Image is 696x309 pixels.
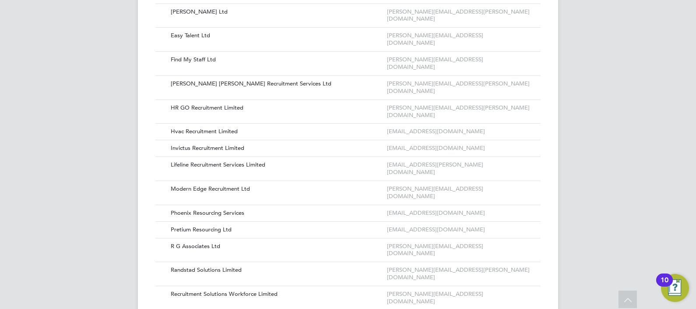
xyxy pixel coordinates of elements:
div: Find My Staff Ltd [164,52,385,68]
div: Invictus Recruitment Limited [164,140,385,156]
div: [PERSON_NAME][EMAIL_ADDRESS][PERSON_NAME][DOMAIN_NAME] [385,100,532,124]
div: Lifeline Recruitment Services Limited [164,157,385,173]
div: [PERSON_NAME][EMAIL_ADDRESS][DOMAIN_NAME] [385,52,532,75]
div: Phoenix Resourcing Services [164,205,385,221]
div: [PERSON_NAME][EMAIL_ADDRESS][PERSON_NAME][DOMAIN_NAME] [385,76,532,99]
div: [PERSON_NAME][EMAIL_ADDRESS][DOMAIN_NAME] [385,238,532,262]
div: Modern Edge Recruitment Ltd [164,181,385,197]
div: [EMAIL_ADDRESS][DOMAIN_NAME] [385,222,532,238]
div: Randstad Solutions Limited [164,262,385,278]
div: Easy Talent Ltd [164,28,385,44]
div: Recruitment Solutions Workforce Limited [164,286,385,302]
div: [EMAIL_ADDRESS][DOMAIN_NAME] [385,140,532,156]
div: [EMAIL_ADDRESS][DOMAIN_NAME] [385,124,532,140]
div: [PERSON_NAME] [PERSON_NAME] Recruitment Services Ltd [164,76,385,92]
div: HR GO Recruitment Limited [164,100,385,116]
div: Pretium Resourcing Ltd [164,222,385,238]
div: Hvac Recruitment Limited [164,124,385,140]
div: [EMAIL_ADDRESS][PERSON_NAME][DOMAIN_NAME] [385,157,532,181]
button: Open Resource Center, 10 new notifications [661,274,689,302]
div: R G Associates Ltd [164,238,385,255]
div: [PERSON_NAME][EMAIL_ADDRESS][PERSON_NAME][DOMAIN_NAME] [385,4,532,28]
div: [PERSON_NAME][EMAIL_ADDRESS][DOMAIN_NAME] [385,181,532,205]
div: [EMAIL_ADDRESS][DOMAIN_NAME] [385,205,532,221]
div: [PERSON_NAME] Ltd [164,4,385,20]
div: 10 [661,280,668,291]
div: [PERSON_NAME][EMAIL_ADDRESS][PERSON_NAME][DOMAIN_NAME] [385,262,532,286]
div: [PERSON_NAME][EMAIL_ADDRESS][DOMAIN_NAME] [385,28,532,51]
